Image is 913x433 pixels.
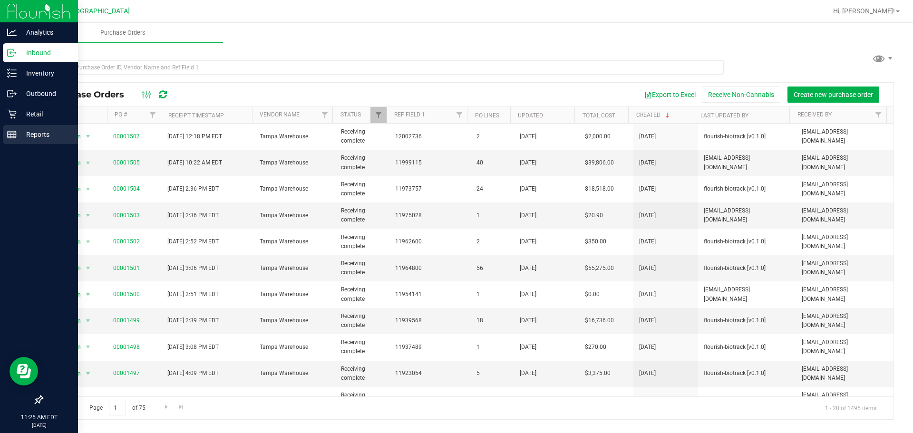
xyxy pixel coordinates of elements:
[794,91,873,98] span: Create new purchase order
[260,343,330,352] span: Tampa Warehouse
[115,111,127,118] a: PO #
[113,238,140,245] a: 00001502
[82,393,94,406] span: select
[49,89,134,100] span: Purchase Orders
[113,265,140,271] a: 00001501
[585,395,614,404] span: $33,054.00
[260,132,330,141] span: Tampa Warehouse
[639,264,656,273] span: [DATE]
[476,184,508,193] span: 24
[17,47,74,58] p: Inbound
[82,235,94,249] span: select
[7,68,17,78] inline-svg: Inventory
[476,395,508,404] span: 42
[704,154,790,172] span: [EMAIL_ADDRESS][DOMAIN_NAME]
[82,156,94,170] span: select
[17,27,74,38] p: Analytics
[451,107,467,123] a: Filter
[704,237,790,246] span: flourish-biotrack [v0.1.0]
[802,206,888,224] span: [EMAIL_ADDRESS][DOMAIN_NAME]
[341,285,384,303] span: Receiving complete
[639,395,656,404] span: [DATE]
[802,338,888,356] span: [EMAIL_ADDRESS][DOMAIN_NAME]
[520,184,536,193] span: [DATE]
[82,130,94,143] span: select
[704,132,790,141] span: flourish-biotrack [v0.1.0]
[702,87,780,103] button: Receive Non-Cannabis
[65,7,130,15] span: [GEOGRAPHIC_DATA]
[802,127,888,145] span: [EMAIL_ADDRESS][DOMAIN_NAME]
[802,180,888,198] span: [EMAIL_ADDRESS][DOMAIN_NAME]
[476,237,508,246] span: 2
[82,209,94,222] span: select
[395,184,465,193] span: 11973757
[520,211,536,220] span: [DATE]
[7,109,17,119] inline-svg: Retail
[113,317,140,324] a: 00001499
[260,211,330,220] span: Tampa Warehouse
[395,369,465,378] span: 11923054
[113,370,140,376] a: 00001497
[639,237,656,246] span: [DATE]
[833,7,895,15] span: Hi, [PERSON_NAME]!
[520,395,536,404] span: [DATE]
[476,343,508,352] span: 1
[82,367,94,380] span: select
[802,233,888,251] span: [EMAIL_ADDRESS][DOMAIN_NAME]
[167,369,219,378] span: [DATE] 4:09 PM EDT
[167,211,219,220] span: [DATE] 2:36 PM EDT
[167,158,222,167] span: [DATE] 10:22 AM EDT
[260,369,330,378] span: Tampa Warehouse
[341,259,384,277] span: Receiving complete
[585,264,614,273] span: $55,275.00
[167,264,219,273] span: [DATE] 3:06 PM EDT
[23,23,223,43] a: Purchase Orders
[159,401,173,414] a: Go to the next page
[87,29,158,37] span: Purchase Orders
[797,111,832,118] a: Received By
[704,184,790,193] span: flourish-biotrack [v0.1.0]
[395,211,465,220] span: 11975028
[341,338,384,356] span: Receiving complete
[639,158,656,167] span: [DATE]
[520,343,536,352] span: [DATE]
[704,369,790,378] span: flourish-biotrack [v0.1.0]
[639,343,656,352] span: [DATE]
[704,343,790,352] span: flourish-biotrack [v0.1.0]
[704,285,790,303] span: [EMAIL_ADDRESS][DOMAIN_NAME]
[113,159,140,166] a: 00001505
[145,107,161,123] a: Filter
[802,312,888,330] span: [EMAIL_ADDRESS][DOMAIN_NAME]
[475,112,499,119] a: PO Lines
[704,264,790,273] span: flourish-biotrack [v0.1.0]
[260,316,330,325] span: Tampa Warehouse
[17,129,74,140] p: Reports
[585,369,611,378] span: $3,375.00
[639,369,656,378] span: [DATE]
[802,154,888,172] span: [EMAIL_ADDRESS][DOMAIN_NAME]
[167,395,219,404] span: [DATE] 3:04 PM EDT
[260,237,330,246] span: Tampa Warehouse
[167,132,222,141] span: [DATE] 12:18 PM EDT
[802,365,888,383] span: [EMAIL_ADDRESS][DOMAIN_NAME]
[585,290,600,299] span: $0.00
[167,316,219,325] span: [DATE] 2:39 PM EDT
[639,211,656,220] span: [DATE]
[260,111,300,118] a: Vendor Name
[175,401,188,414] a: Go to the last page
[518,112,543,119] a: Updated
[42,60,724,75] input: Search Purchase Order ID, Vendor Name and Ref Field 1
[167,290,219,299] span: [DATE] 2:51 PM EDT
[167,343,219,352] span: [DATE] 3:08 PM EDT
[639,290,656,299] span: [DATE]
[585,343,606,352] span: $270.00
[7,89,17,98] inline-svg: Outbound
[167,184,219,193] span: [DATE] 2:36 PM EDT
[520,237,536,246] span: [DATE]
[802,391,888,409] span: [EMAIL_ADDRESS][DOMAIN_NAME]
[113,212,140,219] a: 00001503
[341,365,384,383] span: Receiving complete
[395,132,465,141] span: 12002736
[260,184,330,193] span: Tampa Warehouse
[395,237,465,246] span: 11962600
